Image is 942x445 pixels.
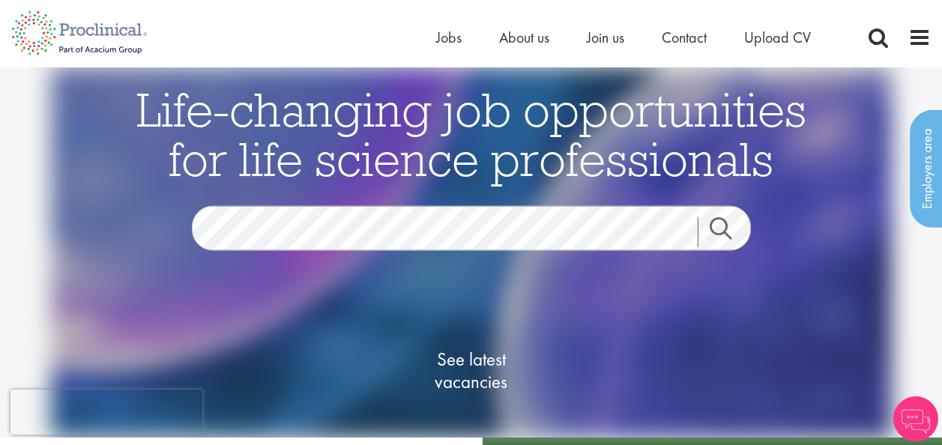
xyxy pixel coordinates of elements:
img: Chatbot [893,396,938,441]
span: See latest vacancies [396,348,546,393]
a: Contact [662,28,707,47]
span: Life-changing job opportunities for life science professionals [136,79,806,188]
a: Jobs [436,28,462,47]
a: Join us [587,28,624,47]
img: candidate home [50,67,891,438]
a: About us [499,28,549,47]
iframe: reCAPTCHA [10,390,202,435]
a: Job search submit button [698,217,762,246]
a: Upload CV [744,28,811,47]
